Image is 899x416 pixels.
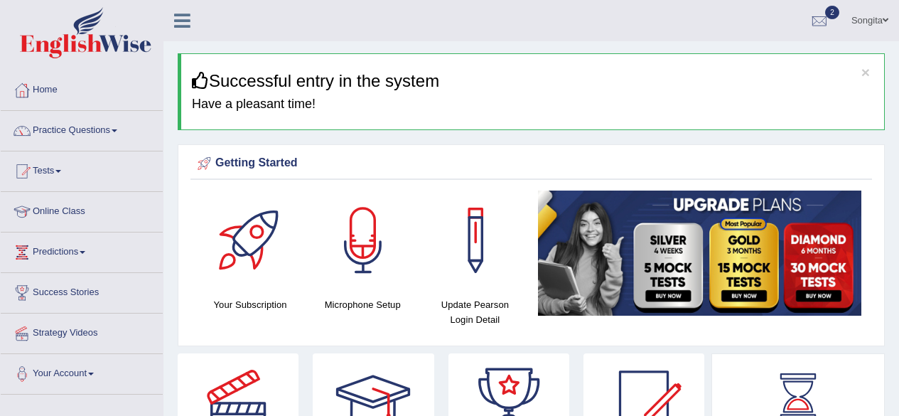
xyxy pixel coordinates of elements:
div: Getting Started [194,153,868,174]
a: Tests [1,151,163,187]
span: 2 [825,6,839,19]
a: Success Stories [1,273,163,309]
a: Practice Questions [1,111,163,146]
img: small5.jpg [538,191,861,316]
a: Strategy Videos [1,314,163,349]
a: Home [1,70,163,106]
a: Online Class [1,192,163,228]
h3: Successful entry in the system [192,72,873,90]
h4: Have a pleasant time! [192,97,873,112]
h4: Microphone Setup [313,297,411,312]
a: Predictions [1,233,163,268]
h4: Update Pearson Login Detail [426,297,524,327]
button: × [861,65,870,80]
h4: Your Subscription [201,297,299,312]
a: Your Account [1,354,163,390]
